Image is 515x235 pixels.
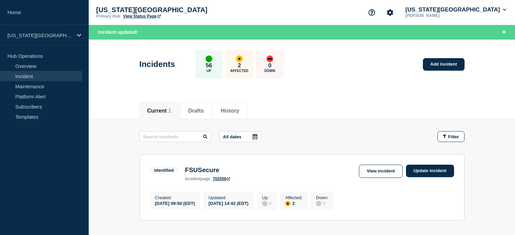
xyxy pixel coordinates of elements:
[147,108,171,114] button: Current 1
[140,60,175,69] h1: Incidents
[213,177,230,181] a: 702556
[262,201,267,206] div: disabled
[262,200,272,206] div: 0
[406,165,454,177] a: Update incident
[285,201,291,206] div: affected
[316,200,328,206] div: 0
[262,195,272,200] p: Up :
[209,195,249,200] p: Updated :
[437,131,465,142] button: Filter
[365,5,379,20] button: Support
[500,28,508,36] button: Close banner
[185,177,210,181] p: page
[140,131,211,142] input: Search incidents
[188,108,204,114] button: Drafts
[223,134,241,139] p: All dates
[383,5,397,20] button: Account settings
[285,200,302,206] div: 2
[209,200,249,206] div: [DATE] 14:42 (EDT)
[238,62,241,69] p: 2
[236,55,243,62] div: affected
[448,134,459,139] span: Filter
[123,14,160,19] a: View Status Page
[219,131,261,142] button: All dates
[155,200,195,206] div: [DATE] 09:50 (EDT)
[404,13,474,18] p: [PERSON_NAME]
[230,69,248,73] p: Affected
[206,62,212,69] p: 56
[316,201,321,206] div: disabled
[404,6,508,13] button: [US_STATE][GEOGRAPHIC_DATA]
[96,14,120,19] p: Primary Hub
[185,166,230,174] h3: FSUSecure
[266,55,273,62] div: down
[168,108,171,114] span: 1
[316,195,328,200] p: Down :
[150,166,178,174] span: Identified
[359,165,403,178] a: View incident
[268,62,271,69] p: 0
[423,58,465,71] a: Add incident
[207,69,211,73] p: Up
[96,6,232,14] p: [US_STATE][GEOGRAPHIC_DATA]
[98,29,138,35] span: Incident updated!
[206,55,212,62] div: up
[155,195,195,200] p: Created :
[185,177,200,181] span: incident
[264,69,275,73] p: Down
[285,195,302,200] p: Affected :
[7,32,72,38] p: [US_STATE][GEOGRAPHIC_DATA]
[221,108,239,114] button: History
